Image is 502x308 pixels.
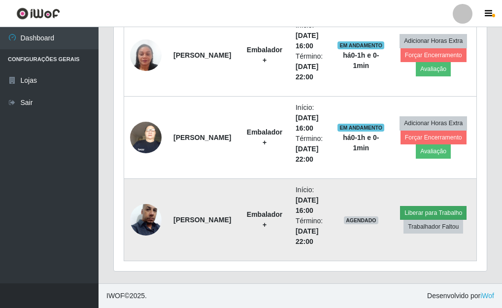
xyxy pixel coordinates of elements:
button: Avaliação [416,62,451,76]
img: 1703781074039.jpeg [130,27,162,83]
button: Forçar Encerramento [401,48,467,62]
li: Início: [296,185,326,216]
img: CoreUI Logo [16,7,60,20]
time: [DATE] 22:00 [296,63,318,81]
span: IWOF [106,292,125,300]
time: [DATE] 22:00 [296,145,318,163]
img: 1723623614898.jpeg [130,116,162,158]
span: Desenvolvido por [427,291,494,301]
li: Início: [296,103,326,134]
strong: Embalador + [247,46,282,64]
span: EM ANDAMENTO [337,124,384,132]
button: Adicionar Horas Extra [400,116,467,130]
span: AGENDADO [344,216,378,224]
button: Trabalhador Faltou [403,220,463,234]
strong: há 0-1 h e 0-1 min [343,51,379,69]
span: EM ANDAMENTO [337,41,384,49]
strong: [PERSON_NAME] [173,51,231,59]
time: [DATE] 22:00 [296,227,318,245]
button: Liberar para Trabalho [400,206,467,220]
li: Término: [296,216,326,247]
strong: Embalador + [247,128,282,146]
strong: Embalador + [247,210,282,229]
time: [DATE] 16:00 [296,114,318,132]
strong: [PERSON_NAME] [173,134,231,141]
strong: há 0-1 h e 0-1 min [343,134,379,152]
li: Término: [296,134,326,165]
li: Início: [296,20,326,51]
time: [DATE] 16:00 [296,32,318,50]
button: Adicionar Horas Extra [400,34,467,48]
a: iWof [480,292,494,300]
img: 1740359747198.jpeg [130,192,162,248]
span: © 2025 . [106,291,147,301]
time: [DATE] 16:00 [296,196,318,214]
li: Término: [296,51,326,82]
strong: [PERSON_NAME] [173,216,231,224]
button: Avaliação [416,144,451,158]
button: Forçar Encerramento [401,131,467,144]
